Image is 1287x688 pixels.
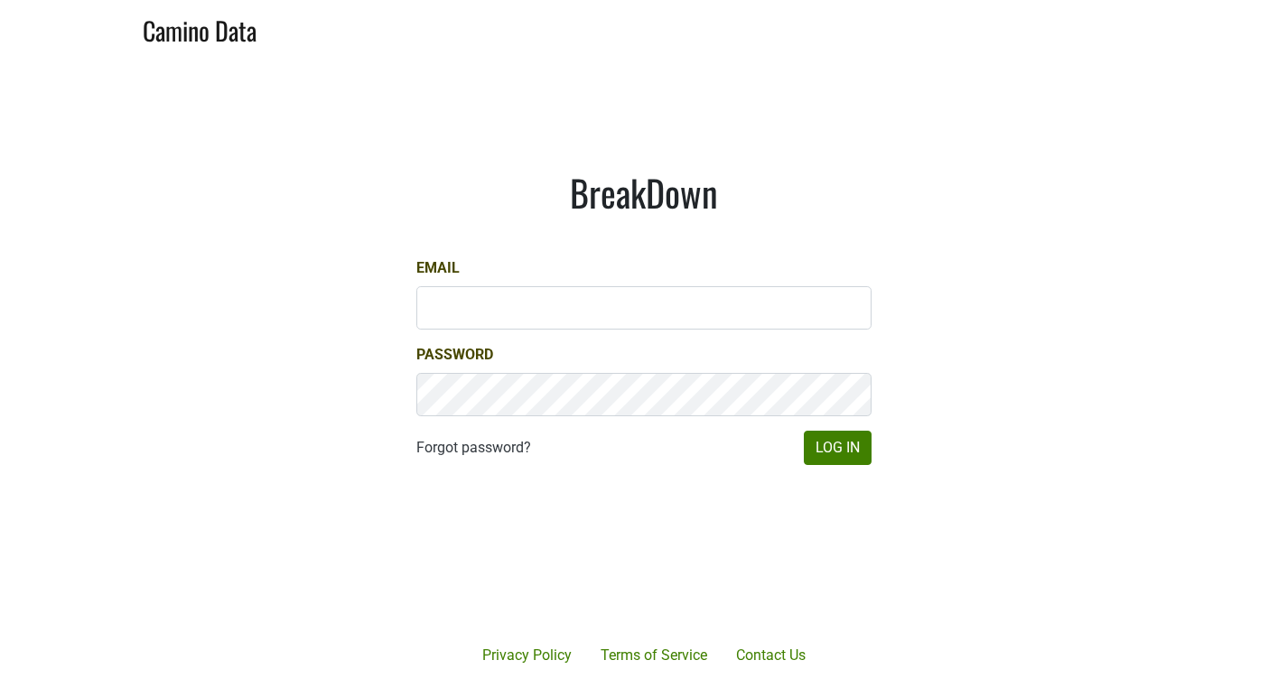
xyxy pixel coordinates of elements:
h1: BreakDown [416,171,872,214]
a: Privacy Policy [468,637,586,674]
a: Forgot password? [416,437,531,459]
a: Contact Us [722,637,820,674]
button: Log In [804,431,872,465]
a: Terms of Service [586,637,722,674]
a: Camino Data [143,7,256,50]
label: Email [416,257,460,279]
label: Password [416,344,493,366]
